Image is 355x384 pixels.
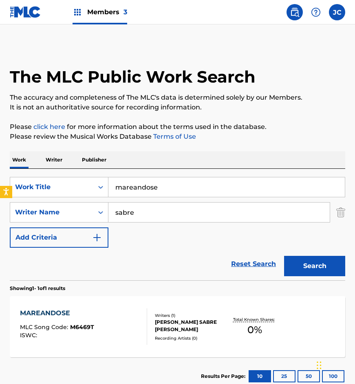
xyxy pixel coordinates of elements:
p: The accuracy and completeness of The MLC's data is determined solely by our Members. [10,93,345,103]
p: Please review the Musical Works Database [10,132,345,142]
img: Top Rightsholders [73,7,82,17]
div: Work Title [15,182,88,192]
div: Arrastrar [317,353,322,377]
p: It is not an authoritative source for recording information. [10,103,345,112]
div: Widget de chat [314,345,355,384]
button: 25 [273,370,295,382]
span: M6469T [70,323,94,331]
button: 10 [249,370,271,382]
button: Search [284,256,345,276]
iframe: Chat Widget [314,345,355,384]
a: MAREANDOSEMLC Song Code:M6469TISWC:Writers (1)[PERSON_NAME] SABRE [PERSON_NAME]Recording Artists ... [10,296,345,357]
p: Please for more information about the terms used in the database. [10,122,345,132]
p: Results Per Page: [201,373,247,380]
button: Add Criteria [10,227,108,248]
span: Members [87,7,127,17]
div: User Menu [329,4,345,20]
span: 3 [123,8,127,16]
button: 50 [298,370,320,382]
div: MAREANDOSE [20,308,94,318]
div: [PERSON_NAME] SABRE [PERSON_NAME] [155,319,227,333]
div: Writers ( 1 ) [155,312,227,319]
img: help [311,7,321,17]
span: ISWC : [20,332,39,339]
img: search [290,7,300,17]
div: Help [308,4,324,20]
h1: The MLC Public Work Search [10,67,256,87]
img: 9d2ae6d4665cec9f34b9.svg [92,233,102,242]
span: 0 % [247,323,262,337]
p: Work [10,151,29,168]
a: Public Search [287,4,303,20]
img: MLC Logo [10,6,41,18]
div: Recording Artists ( 0 ) [155,335,227,341]
form: Search Form [10,177,345,280]
p: Publisher [79,151,109,168]
iframe: Resource Center [332,255,355,320]
p: Showing 1 - 1 of 1 results [10,285,65,292]
a: Terms of Use [152,133,196,140]
img: Delete Criterion [336,202,345,223]
p: Total Known Shares: [233,316,277,323]
p: Writer [43,151,65,168]
a: Reset Search [227,255,280,273]
a: click here [33,123,65,131]
span: MLC Song Code : [20,323,70,331]
div: Writer Name [15,207,88,217]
